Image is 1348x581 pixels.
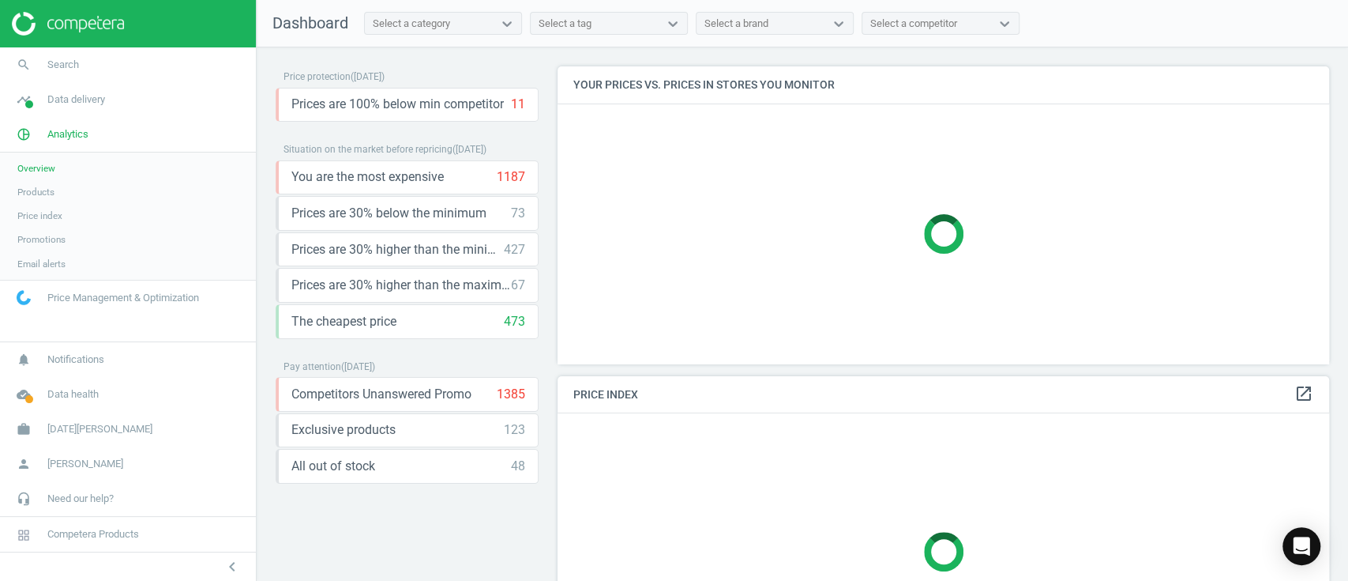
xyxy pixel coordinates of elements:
div: 123 [504,421,525,439]
span: Search [47,58,79,72]
div: Select a tag [539,17,591,31]
span: Promotions [17,233,66,246]
span: Prices are 30% higher than the minimum [291,241,504,258]
span: Need our help? [47,492,114,506]
img: ajHJNr6hYgQAAAAASUVORK5CYII= [12,12,124,36]
span: ( [DATE] ) [452,144,486,155]
div: Open Intercom Messenger [1282,527,1320,565]
span: All out of stock [291,458,375,475]
i: notifications [9,345,39,375]
span: Dashboard [272,13,348,32]
span: Exclusive products [291,421,396,439]
div: 427 [504,241,525,258]
span: The cheapest price [291,313,396,330]
span: Competera Products [47,527,139,541]
span: Situation on the market before repricing [283,144,452,155]
img: wGWNvw8QSZomAAAAABJRU5ErkJggg== [17,290,31,305]
span: ( [DATE] ) [341,361,375,372]
span: You are the most expensive [291,168,444,186]
i: work [9,414,39,444]
i: open_in_new [1294,384,1313,403]
span: Notifications [47,353,104,367]
div: 473 [504,313,525,330]
div: Select a competitor [870,17,957,31]
i: cloud_done [9,379,39,409]
span: Data health [47,387,99,402]
div: 48 [511,458,525,475]
span: ( [DATE] ) [351,71,385,82]
div: 11 [511,96,525,113]
span: Prices are 30% below the minimum [291,205,486,222]
div: Select a category [373,17,450,31]
span: Price Management & Optimization [47,291,199,305]
span: Pay attention [283,361,341,372]
div: 1385 [497,386,525,403]
div: Select a brand [704,17,768,31]
i: pie_chart_outlined [9,119,39,149]
span: [DATE][PERSON_NAME] [47,422,152,436]
i: headset_mic [9,484,39,514]
span: Prices are 100% below min competitor [291,96,504,113]
h4: Your prices vs. prices in stores you monitor [558,66,1329,104]
i: chevron_left [223,557,242,576]
i: person [9,449,39,479]
span: Overview [17,162,55,175]
span: Email alerts [17,258,66,270]
span: Prices are 30% higher than the maximal [291,277,511,294]
span: Analytics [47,127,88,141]
div: 73 [511,205,525,222]
span: Price index [17,209,62,222]
span: Competitors Unanswered Promo [291,386,471,403]
i: timeline [9,85,39,115]
div: 67 [511,277,525,294]
i: search [9,50,39,80]
span: Price protection [283,71,351,82]
span: Products [17,186,54,198]
a: open_in_new [1294,384,1313,405]
h4: Price Index [558,376,1329,413]
span: [PERSON_NAME] [47,457,123,471]
span: Data delivery [47,92,105,107]
button: chevron_left [212,556,252,577]
div: 1187 [497,168,525,186]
